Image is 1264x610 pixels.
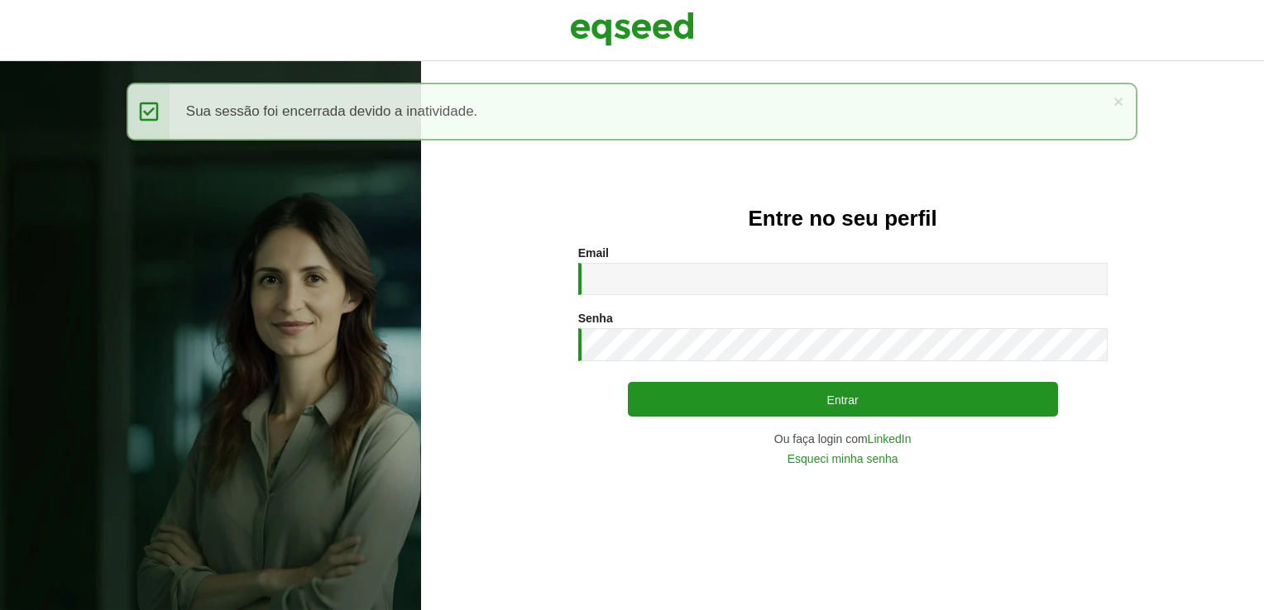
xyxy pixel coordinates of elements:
[454,207,1231,231] h2: Entre no seu perfil
[1113,93,1123,110] a: ×
[868,433,912,445] a: LinkedIn
[628,382,1058,417] button: Entrar
[578,247,609,259] label: Email
[570,8,694,50] img: EqSeed Logo
[578,433,1108,445] div: Ou faça login com
[578,312,613,324] label: Senha
[127,83,1137,141] div: Sua sessão foi encerrada devido a inatividade.
[788,453,898,465] a: Esqueci minha senha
